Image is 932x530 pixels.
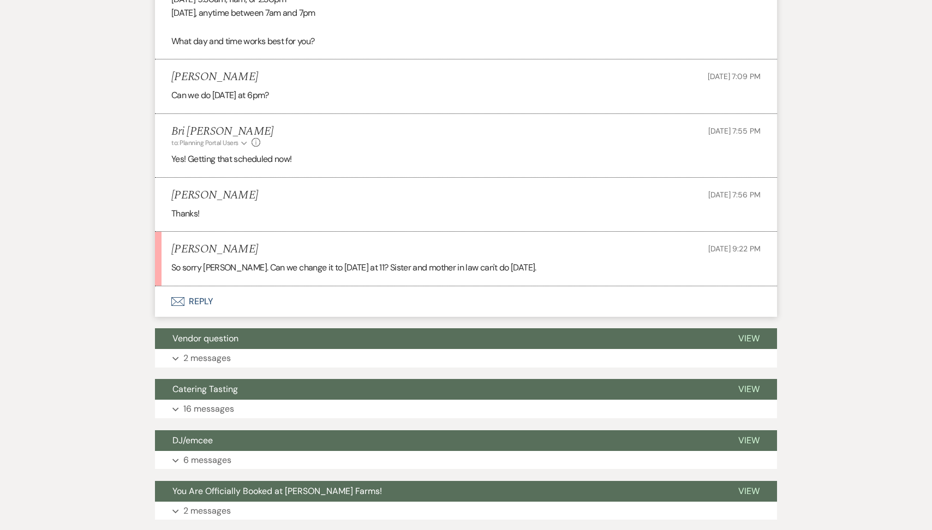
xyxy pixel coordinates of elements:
span: You Are Officially Booked at [PERSON_NAME] Farms! [172,485,382,497]
p: [DATE], anytime between 7am and 7pm [171,6,761,20]
span: [DATE] 7:56 PM [708,190,761,200]
span: View [738,383,760,395]
span: to: Planning Portal Users [171,138,238,147]
button: View [721,328,777,349]
button: 2 messages [155,349,777,368]
p: Can we do [DATE] at 6pm? [171,88,761,103]
p: Thanks! [171,207,761,221]
h5: [PERSON_NAME] [171,189,258,202]
span: [DATE] 7:55 PM [708,126,761,136]
button: View [721,430,777,451]
p: So sorry [PERSON_NAME]. Can we change it to [DATE] at 11? Sister and mother in law can't do [DATE]. [171,261,761,275]
p: 16 messages [183,402,234,416]
button: Reply [155,286,777,317]
span: Vendor question [172,333,238,344]
span: [DATE] 7:09 PM [708,71,761,81]
button: Vendor question [155,328,721,349]
p: 2 messages [183,351,231,365]
button: 6 messages [155,451,777,469]
button: View [721,481,777,502]
h5: Bri [PERSON_NAME] [171,125,274,138]
button: Catering Tasting [155,379,721,400]
span: DJ/emcee [172,435,213,446]
button: View [721,379,777,400]
span: View [738,485,760,497]
span: View [738,435,760,446]
p: What day and time works best for you? [171,34,761,49]
h5: [PERSON_NAME] [171,70,258,84]
button: You Are Officially Booked at [PERSON_NAME] Farms! [155,481,721,502]
button: to: Planning Portal Users [171,138,249,148]
span: View [738,333,760,344]
button: DJ/emcee [155,430,721,451]
button: 16 messages [155,400,777,418]
p: 2 messages [183,504,231,518]
span: Catering Tasting [172,383,238,395]
button: 2 messages [155,502,777,520]
p: Yes! Getting that scheduled now! [171,152,761,166]
h5: [PERSON_NAME] [171,243,258,256]
p: 6 messages [183,453,231,467]
span: [DATE] 9:22 PM [708,244,761,254]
